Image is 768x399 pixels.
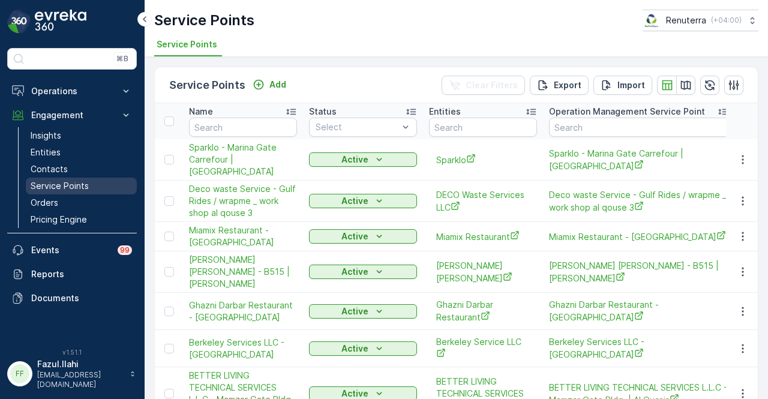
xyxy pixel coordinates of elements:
[116,54,128,64] p: ⌘B
[436,154,530,166] a: Sparklo
[157,38,217,50] span: Service Points
[436,230,530,243] a: Miamix Restaurant
[26,178,137,194] a: Service Points
[26,127,137,144] a: Insights
[341,154,368,166] p: Active
[189,337,297,361] span: Berkeley Services LLC - [GEOGRAPHIC_DATA]
[549,189,729,214] a: Deco waste Service - Gulf Rides / wrapme _ work shop al qouse 3
[7,79,137,103] button: Operations
[7,262,137,286] a: Reports
[7,238,137,262] a: Events99
[189,224,297,248] a: Miamix Restaurant - Al Nadha
[120,245,130,255] p: 99
[189,299,297,323] span: Ghazni Darbar Restaurant - [GEOGRAPHIC_DATA]
[436,336,530,361] a: Berkeley Service LLC
[164,307,174,316] div: Toggle Row Selected
[31,244,110,256] p: Events
[7,349,137,356] span: v 1.51.1
[31,85,113,97] p: Operations
[549,148,729,172] a: Sparklo - Marina Gate Carrefour | Dubai Marina
[189,142,297,178] span: Sparklo - Marina Gate Carrefour | [GEOGRAPHIC_DATA]
[10,364,29,383] div: FF
[666,14,706,26] p: Renuterra
[309,304,417,319] button: Active
[549,299,729,323] a: Ghazni Darbar Restaurant - Sonapur
[189,254,297,290] span: [PERSON_NAME] [PERSON_NAME] - B515 | [PERSON_NAME]
[316,121,398,133] p: Select
[341,305,368,317] p: Active
[549,118,729,137] input: Search
[37,370,124,389] p: [EMAIL_ADDRESS][DOMAIN_NAME]
[31,197,58,209] p: Orders
[711,16,742,25] p: ( +04:00 )
[549,148,729,172] span: Sparklo - Marina Gate Carrefour | [GEOGRAPHIC_DATA]
[549,336,729,361] span: Berkeley Services LLC - [GEOGRAPHIC_DATA]
[26,194,137,211] a: Orders
[643,14,661,27] img: Screenshot_2024-07-26_at_13.33.01.png
[164,344,174,353] div: Toggle Row Selected
[530,76,589,95] button: Export
[549,260,729,284] span: [PERSON_NAME] [PERSON_NAME] - B515 | [PERSON_NAME]
[31,214,87,226] p: Pricing Engine
[309,106,337,118] p: Status
[436,189,530,214] a: DECO Waste Services LLC
[164,389,174,398] div: Toggle Row Selected
[341,266,368,278] p: Active
[309,194,417,208] button: Active
[26,144,137,161] a: Entities
[593,76,652,95] button: Import
[31,180,89,192] p: Service Points
[617,79,645,91] p: Import
[436,299,530,323] a: Ghazni Darbar Restaurant
[31,163,68,175] p: Contacts
[466,79,518,91] p: Clear Filters
[549,106,705,118] p: Operation Management Service Point
[429,118,537,137] input: Search
[643,10,758,31] button: Renuterra(+04:00)
[269,79,286,91] p: Add
[341,343,368,355] p: Active
[26,211,137,228] a: Pricing Engine
[31,109,113,121] p: Engagement
[189,106,213,118] p: Name
[26,161,137,178] a: Contacts
[442,76,525,95] button: Clear Filters
[554,79,581,91] p: Export
[7,103,137,127] button: Engagement
[189,183,297,219] a: Deco waste Service - Gulf Rides / wrapme _ work shop al qouse 3
[189,142,297,178] a: Sparklo - Marina Gate Carrefour | Dubai Marina
[248,77,291,92] button: Add
[164,232,174,241] div: Toggle Row Selected
[189,118,297,137] input: Search
[309,341,417,356] button: Active
[549,260,729,284] a: Hussain Nasser Ahmad Lootah - B515 | Al Nadha
[37,358,124,370] p: Fazul.Ilahi
[164,196,174,206] div: Toggle Row Selected
[549,299,729,323] span: Ghazni Darbar Restaurant - [GEOGRAPHIC_DATA]
[429,106,461,118] p: Entities
[341,230,368,242] p: Active
[436,260,530,284] a: Hussain Nasser Ahmad Lootah
[35,10,86,34] img: logo_dark-DEwI_e13.png
[549,230,729,243] a: Miamix Restaurant - Al Nadha
[189,254,297,290] a: Hussain Nasser Ahmad Lootah - B515 | Al Nadha
[549,336,729,361] a: Berkeley Services LLC - Town Square
[164,155,174,164] div: Toggle Row Selected
[169,77,245,94] p: Service Points
[154,11,254,30] p: Service Points
[31,292,132,304] p: Documents
[309,229,417,244] button: Active
[164,267,174,277] div: Toggle Row Selected
[7,358,137,389] button: FFFazul.Ilahi[EMAIL_ADDRESS][DOMAIN_NAME]
[31,146,61,158] p: Entities
[189,299,297,323] a: Ghazni Darbar Restaurant - Sonapur
[189,337,297,361] a: Berkeley Services LLC - Town Square
[341,195,368,207] p: Active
